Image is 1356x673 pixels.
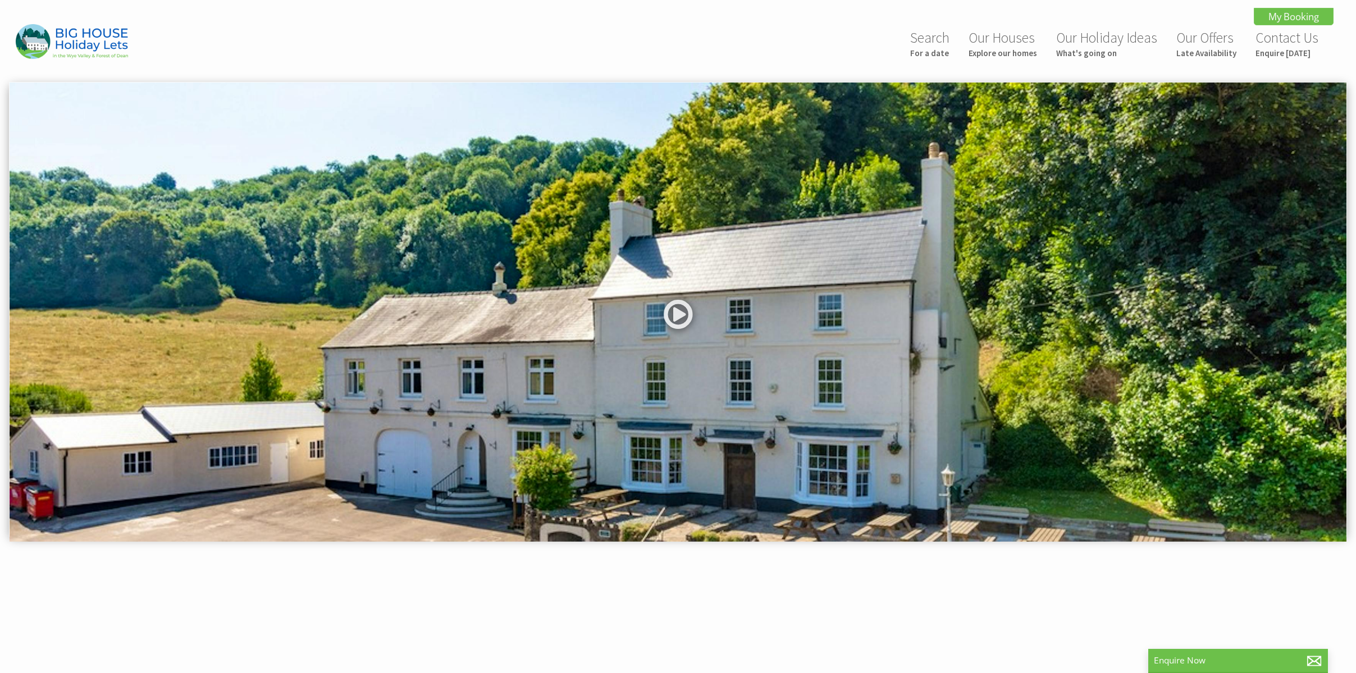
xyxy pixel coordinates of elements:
small: Enquire [DATE] [1255,48,1318,58]
a: Our HousesExplore our homes [969,29,1037,58]
a: My Booking [1254,8,1334,25]
a: SearchFor a date [910,29,949,58]
a: Our OffersLate Availability [1176,29,1236,58]
a: Our Holiday IdeasWhat's going on [1056,29,1157,58]
small: What's going on [1056,48,1157,58]
iframe: Customer reviews powered by Trustpilot [7,577,1349,661]
small: For a date [910,48,949,58]
a: Contact UsEnquire [DATE] [1255,29,1318,58]
small: Late Availability [1176,48,1236,58]
small: Explore our homes [969,48,1037,58]
p: Enquire Now [1154,654,1322,666]
img: Big House Holiday Lets [16,24,128,58]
